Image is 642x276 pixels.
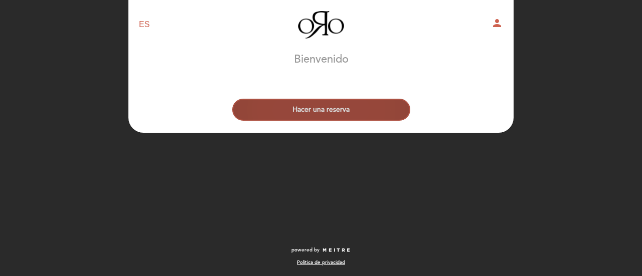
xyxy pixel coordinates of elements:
i: person [491,17,503,29]
h1: Bienvenido [294,54,349,66]
a: Oro [258,11,384,39]
a: powered by [291,246,351,253]
a: Política de privacidad [297,259,345,266]
img: MEITRE [322,248,351,253]
button: person [491,17,503,33]
span: powered by [291,246,319,253]
button: Hacer una reserva [232,99,410,121]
